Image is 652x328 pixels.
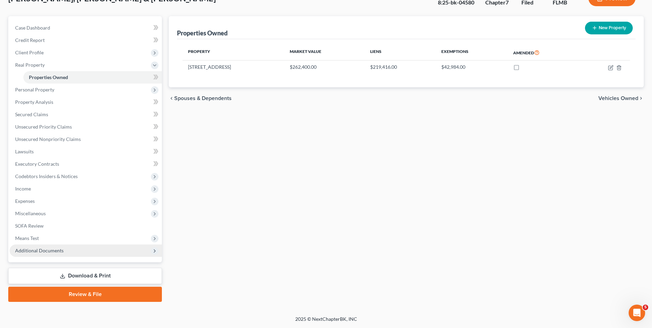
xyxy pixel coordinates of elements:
[365,61,436,74] td: $219,416.00
[10,121,162,133] a: Unsecured Priority Claims
[15,173,78,179] span: Codebtors Insiders & Notices
[15,37,45,43] span: Credit Report
[15,111,48,117] span: Secured Claims
[15,50,44,55] span: Client Profile
[174,96,232,101] span: Spouses & Dependents
[183,45,284,61] th: Property
[15,198,35,204] span: Expenses
[10,96,162,108] a: Property Analysis
[183,61,284,74] td: [STREET_ADDRESS]
[15,161,59,167] span: Executory Contracts
[10,22,162,34] a: Case Dashboard
[15,235,39,241] span: Means Test
[15,186,31,192] span: Income
[10,133,162,145] a: Unsecured Nonpriority Claims
[177,29,228,37] div: Properties Owned
[15,25,50,31] span: Case Dashboard
[8,268,162,284] a: Download & Print
[598,96,644,101] button: Vehicles Owned chevron_right
[643,305,648,310] span: 5
[15,149,34,154] span: Lawsuits
[15,210,46,216] span: Miscellaneous
[29,74,68,80] span: Properties Owned
[10,108,162,121] a: Secured Claims
[10,220,162,232] a: SOFA Review
[284,45,365,61] th: Market Value
[169,96,232,101] button: chevron_left Spouses & Dependents
[638,96,644,101] i: chevron_right
[15,87,54,92] span: Personal Property
[15,62,45,68] span: Real Property
[436,61,508,74] td: $42,984.00
[10,158,162,170] a: Executory Contracts
[8,287,162,302] a: Review & File
[585,22,633,34] button: New Property
[629,305,645,321] iframe: Intercom live chat
[508,45,578,61] th: Amended
[15,248,64,253] span: Additional Documents
[23,71,162,84] a: Properties Owned
[15,99,53,105] span: Property Analysis
[10,34,162,46] a: Credit Report
[130,316,522,328] div: 2025 © NextChapterBK, INC
[365,45,436,61] th: Liens
[284,61,365,74] td: $262,400.00
[436,45,508,61] th: Exemptions
[15,124,72,130] span: Unsecured Priority Claims
[15,223,44,229] span: SOFA Review
[598,96,638,101] span: Vehicles Owned
[10,145,162,158] a: Lawsuits
[15,136,81,142] span: Unsecured Nonpriority Claims
[169,96,174,101] i: chevron_left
